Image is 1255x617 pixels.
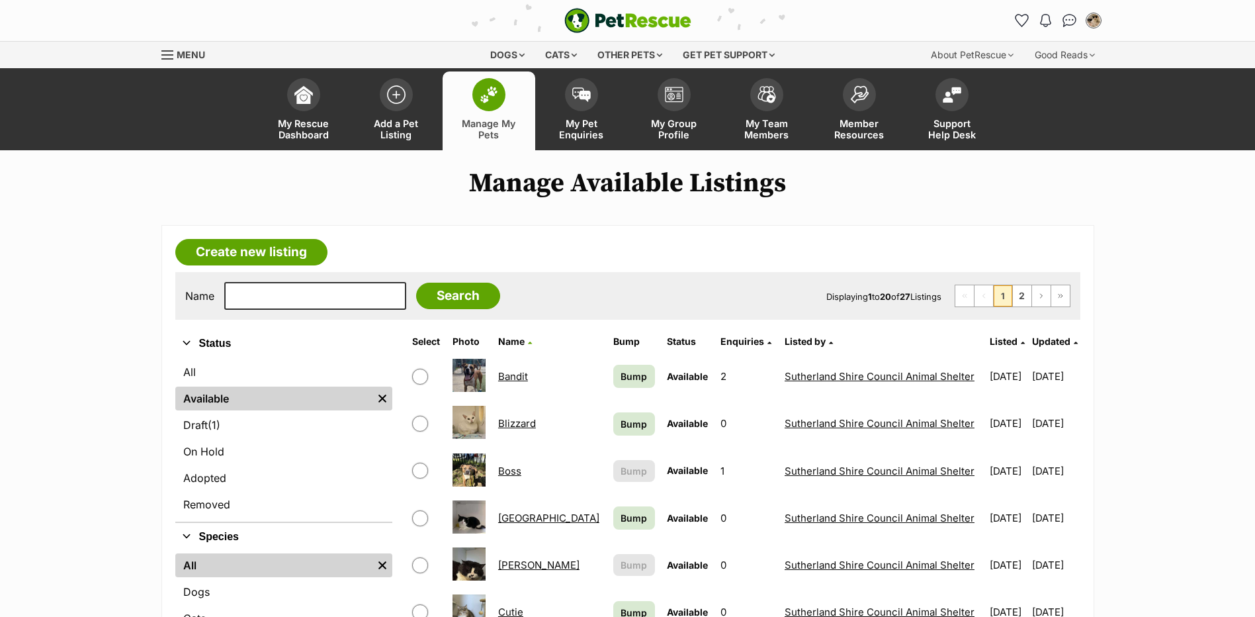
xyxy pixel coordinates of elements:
[498,512,599,524] a: [GEOGRAPHIC_DATA]
[564,8,691,33] img: logo-e224e6f780fb5917bec1dbf3a21bbac754714ae5b6737aabdf751b685950b380.svg
[498,336,525,347] span: Name
[613,460,655,482] button: Bump
[1025,42,1104,68] div: Good Reads
[900,291,910,302] strong: 27
[1062,14,1076,27] img: chat-41dd97257d64d25036548639549fe6c8038ab92f7586957e7f3b1b290dea8141.svg
[175,357,392,522] div: Status
[1032,401,1078,446] td: [DATE]
[177,49,205,60] span: Menu
[715,542,778,588] td: 0
[984,542,1031,588] td: [DATE]
[785,370,974,383] a: Sutherland Shire Council Animal Shelter
[715,354,778,399] td: 2
[1032,542,1078,588] td: [DATE]
[621,464,647,478] span: Bump
[1035,10,1057,31] button: Notifications
[1032,448,1078,494] td: [DATE]
[481,42,534,68] div: Dogs
[994,285,1012,307] span: Page 1
[621,558,647,572] span: Bump
[416,283,500,309] input: Search
[1032,336,1070,347] span: Updated
[621,417,647,431] span: Bump
[785,512,974,524] a: Sutherland Shire Council Animal Shelter
[922,42,1023,68] div: About PetRescue
[715,495,778,541] td: 0
[644,118,704,140] span: My Group Profile
[720,336,764,347] span: translation missing: en.admin.listings.index.attributes.enquiries
[613,554,655,576] button: Bump
[868,291,872,302] strong: 1
[459,118,519,140] span: Manage My Pets
[785,417,974,430] a: Sutherland Shire Council Animal Shelter
[922,118,982,140] span: Support Help Desk
[175,440,392,463] a: On Hold
[984,495,1031,541] td: [DATE]
[552,118,611,140] span: My Pet Enquiries
[813,71,906,150] a: Member Resources
[1012,10,1104,31] ul: Account quick links
[175,239,327,265] a: Create new listing
[175,553,372,577] a: All
[673,42,784,68] div: Get pet support
[1013,285,1031,307] a: Page 2
[480,86,498,103] img: manage-my-pets-icon-02211641906a0b7f246fdf0571729dbe1e7629f14944591b6c1af311fb30b64b.svg
[667,465,708,476] span: Available
[443,71,535,150] a: Manage My Pets
[715,401,778,446] td: 0
[257,71,350,150] a: My Rescue Dashboard
[621,369,647,383] span: Bump
[175,528,392,546] button: Species
[175,493,392,516] a: Removed
[498,370,528,383] a: Bandit
[984,448,1031,494] td: [DATE]
[1032,336,1078,347] a: Updated
[447,331,492,352] th: Photo
[880,291,891,302] strong: 20
[1032,495,1078,541] td: [DATE]
[955,285,974,307] span: First page
[1059,10,1080,31] a: Conversations
[367,118,426,140] span: Add a Pet Listing
[955,285,1070,307] nav: Pagination
[175,466,392,490] a: Adopted
[830,118,889,140] span: Member Resources
[1032,285,1051,307] a: Next page
[785,336,833,347] a: Listed by
[984,354,1031,399] td: [DATE]
[621,511,647,525] span: Bump
[175,580,392,604] a: Dogs
[1083,10,1104,31] button: My account
[990,336,1025,347] a: Listed
[498,465,521,477] a: Boss
[498,336,532,347] a: Name
[175,335,392,352] button: Status
[175,413,392,437] a: Draft
[407,331,446,352] th: Select
[737,118,797,140] span: My Team Members
[372,553,392,577] a: Remove filter
[175,387,372,410] a: Available
[785,336,826,347] span: Listed by
[715,448,778,494] td: 1
[628,71,720,150] a: My Group Profile
[984,401,1031,446] td: [DATE]
[498,559,580,571] a: [PERSON_NAME]
[208,417,220,433] span: (1)
[974,285,993,307] span: Previous page
[387,85,406,104] img: add-pet-listing-icon-0afa8454b4691262ce3f59096e99ab1cd57d4a30225e0717b998d2c9b9846f56.svg
[667,418,708,429] span: Available
[294,85,313,104] img: dashboard-icon-eb2f2d2d3e046f16d808141f083e7271f6b2e854fb5c12c21221c1fb7104beca.svg
[535,71,628,150] a: My Pet Enquiries
[667,559,708,571] span: Available
[720,336,771,347] a: Enquiries
[175,360,392,384] a: All
[608,331,660,352] th: Bump
[613,365,655,388] a: Bump
[185,290,214,302] label: Name
[785,559,974,571] a: Sutherland Shire Council Animal Shelter
[757,86,776,103] img: team-members-icon-5396bd8760b3fe7c0b43da4ab00e1e3bb1a5d9ba89233759b79545d2d3fc5d0d.svg
[943,87,961,103] img: help-desk-icon-fdf02630f3aa405de69fd3d07c3f3aa587a6932b1a1747fa1d2bba05be0121f9.svg
[572,87,591,102] img: pet-enquiries-icon-7e3ad2cf08bfb03b45e93fb7055b45f3efa6380592205ae92323e6603595dc1f.svg
[1051,285,1070,307] a: Last page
